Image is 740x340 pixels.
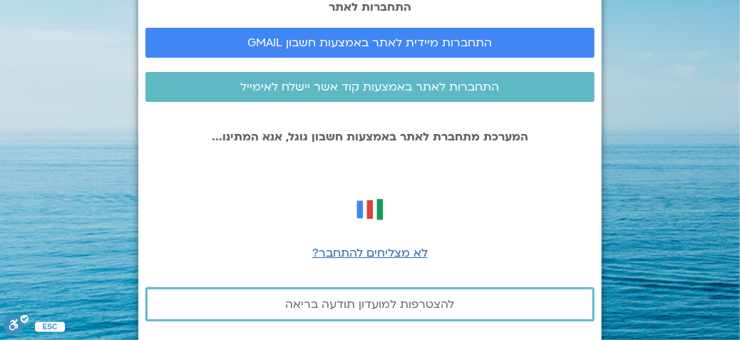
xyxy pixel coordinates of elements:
a: לא מצליחים להתחבר? [312,245,428,261]
a: התחברות מיידית לאתר באמצעות חשבון GMAIL [145,28,595,58]
span: התחברות מיידית לאתר באמצעות חשבון GMAIL [248,36,493,49]
a: להצטרפות למועדון תודעה בריאה [145,287,595,321]
a: התחברות לאתר באמצעות קוד אשר יישלח לאימייל [145,72,595,102]
span: להצטרפות למועדון תודעה בריאה [286,298,455,311]
h2: התחברות לאתר [145,1,595,14]
p: המערכת מתחברת לאתר באמצעות חשבון גוגל, אנא המתינו... [145,130,595,143]
span: התחברות לאתר באמצעות קוד אשר יישלח לאימייל [241,81,500,93]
